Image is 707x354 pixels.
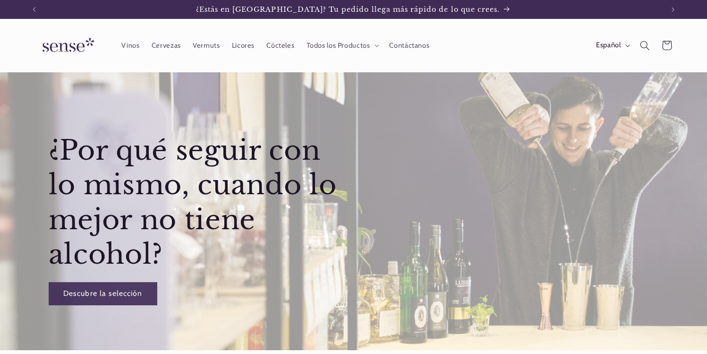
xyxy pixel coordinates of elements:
[49,282,157,305] a: Descubre la selección
[634,35,656,56] summary: Búsqueda
[121,41,139,50] span: Vinos
[226,35,261,56] a: Licores
[116,35,145,56] a: Vinos
[383,35,435,56] a: Contáctanos
[187,35,226,56] a: Vermuts
[145,35,187,56] a: Cervezas
[232,41,255,50] span: Licores
[596,40,621,51] span: Español
[266,41,294,50] span: Cócteles
[152,41,181,50] span: Cervezas
[590,36,634,55] button: Español
[31,32,102,59] img: Sense
[261,35,300,56] a: Cócteles
[193,41,220,50] span: Vermuts
[27,28,106,63] a: Sense
[49,133,351,272] h2: ¿Por qué seguir con lo mismo, cuando lo mejor no tiene alcohol?
[307,41,370,50] span: Todos los Productos
[389,41,429,50] span: Contáctanos
[300,35,383,56] summary: Todos los Productos
[196,5,500,14] span: ¿Estás en [GEOGRAPHIC_DATA]? Tu pedido llega más rápido de lo que crees.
